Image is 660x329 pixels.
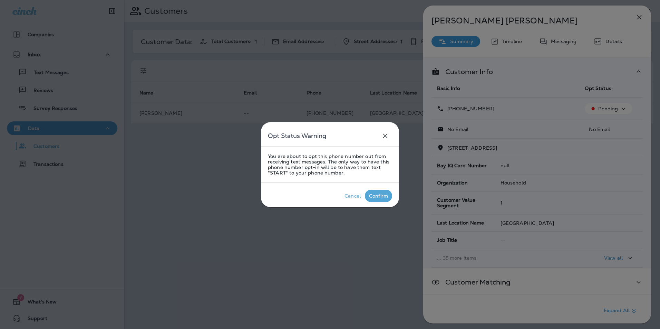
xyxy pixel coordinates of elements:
[268,130,326,141] h5: Opt Status Warning
[369,193,388,199] div: Confirm
[365,190,392,202] button: Confirm
[340,190,365,202] button: Cancel
[378,129,392,143] button: close
[344,193,361,199] div: Cancel
[268,153,392,176] p: You are about to opt this phone number out from receiving text messages. The only way to have thi...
